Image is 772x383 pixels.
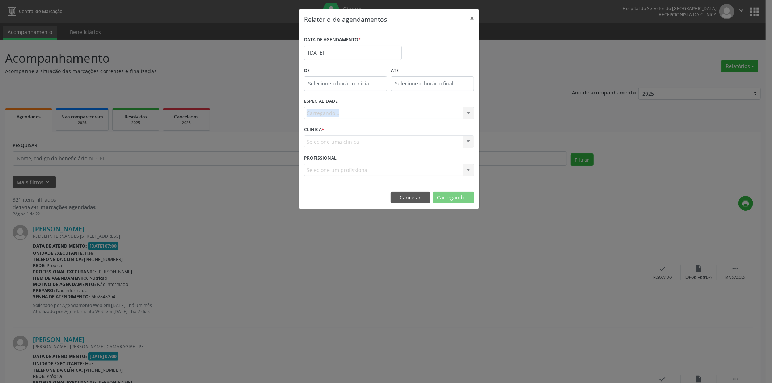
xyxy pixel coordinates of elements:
[304,34,361,46] label: DATA DE AGENDAMENTO
[304,124,324,135] label: CLÍNICA
[304,152,337,164] label: PROFISSIONAL
[304,65,387,76] label: De
[304,46,402,60] input: Selecione uma data ou intervalo
[304,96,338,107] label: ESPECIALIDADE
[304,76,387,91] input: Selecione o horário inicial
[391,191,430,204] button: Cancelar
[304,14,387,24] h5: Relatório de agendamentos
[433,191,474,204] button: Carregando...
[391,76,474,91] input: Selecione o horário final
[391,65,474,76] label: ATÉ
[465,9,479,27] button: Close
